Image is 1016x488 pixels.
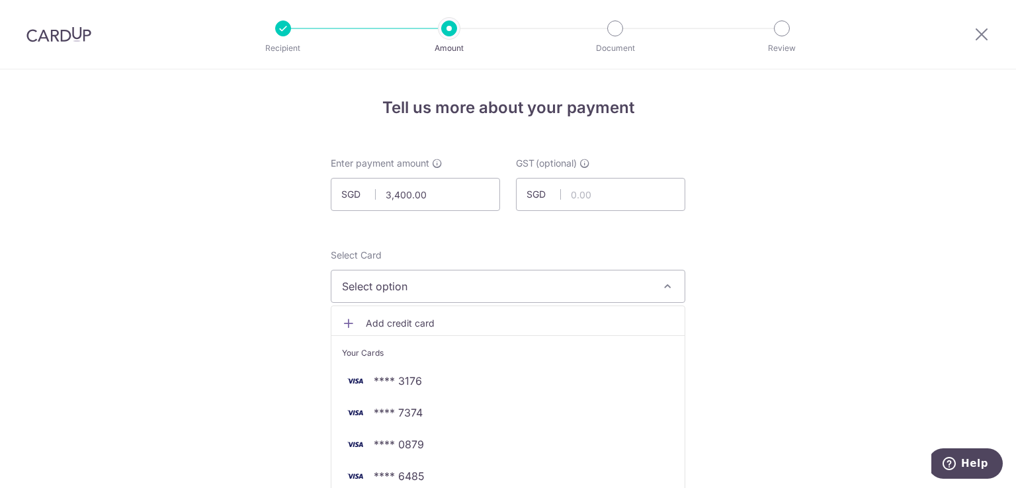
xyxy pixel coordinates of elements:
span: translation missing: en.payables.payment_networks.credit_card.summary.labels.select_card [331,249,382,261]
p: Recipient [234,42,332,55]
img: VISA [342,405,368,421]
a: Add credit card [331,311,685,335]
button: Select option [331,270,685,303]
span: GST [516,157,534,170]
p: Amount [400,42,498,55]
img: VISA [342,468,368,484]
h4: Tell us more about your payment [331,96,685,120]
span: SGD [527,188,561,201]
img: VISA [342,373,368,389]
span: Your Cards [342,346,384,360]
span: Add credit card [366,317,674,330]
img: VISA [342,436,368,452]
input: 0.00 [516,178,685,211]
span: Enter payment amount [331,157,429,170]
span: Select option [342,278,650,294]
iframe: Opens a widget where you can find more information [931,448,1003,481]
span: SGD [341,188,376,201]
p: Document [566,42,664,55]
span: (optional) [536,157,577,170]
p: Review [733,42,831,55]
input: 0.00 [331,178,500,211]
img: CardUp [26,26,91,42]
